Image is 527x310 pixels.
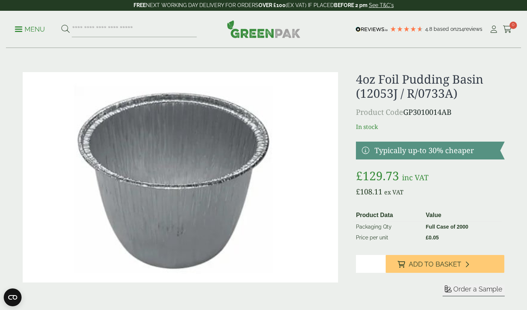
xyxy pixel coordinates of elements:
td: Price per unit [353,232,423,243]
p: In stock [356,122,504,131]
a: 0 [503,24,512,35]
button: Add to Basket [386,255,504,273]
a: Menu [15,25,45,32]
button: Open CMP widget [4,288,22,306]
span: Product Code [356,107,403,117]
span: Order a Sample [453,285,502,293]
bdi: 108.11 [356,187,382,197]
span: Add to Basket [409,260,461,268]
img: 3010014AB 4oz Foil Pudding Basin [23,72,338,282]
p: Menu [15,25,45,34]
div: 4.79 Stars [390,26,423,32]
strong: BEFORE 2 pm [334,2,367,8]
span: 0 [510,22,517,29]
a: See T&C's [369,2,394,8]
span: £ [356,187,360,197]
img: GreenPak Supplies [227,20,301,38]
i: Cart [503,26,512,33]
span: inc VAT [402,172,428,183]
p: GP3010014AB [356,107,504,118]
td: Packaging Qty [353,221,423,232]
span: 4.8 [425,26,434,32]
strong: Full Case of 2000 [426,224,468,230]
strong: OVER £100 [258,2,286,8]
span: £ [426,235,429,240]
strong: FREE [134,2,146,8]
span: £ [356,168,363,184]
th: Product Data [353,209,423,222]
th: Value [423,209,502,222]
span: reviews [464,26,482,32]
i: My Account [489,26,498,33]
span: ex VAT [384,188,404,196]
span: 214 [456,26,464,32]
h1: 4oz Foil Pudding Basin (12053J / R/0733A) [356,72,504,101]
button: Order a Sample [443,285,505,296]
span: Based on [434,26,456,32]
bdi: 129.73 [356,168,399,184]
bdi: 0.05 [426,235,439,240]
img: REVIEWS.io [356,27,388,32]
